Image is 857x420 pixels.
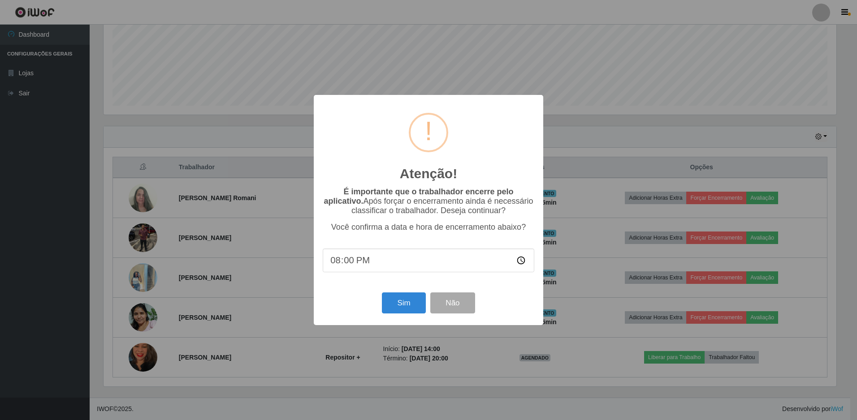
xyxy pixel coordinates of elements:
[323,187,534,215] p: Após forçar o encerramento ainda é necessário classificar o trabalhador. Deseja continuar?
[400,166,457,182] h2: Atenção!
[430,292,475,313] button: Não
[324,187,513,206] b: É importante que o trabalhador encerre pelo aplicativo.
[382,292,425,313] button: Sim
[323,223,534,232] p: Você confirma a data e hora de encerramento abaixo?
